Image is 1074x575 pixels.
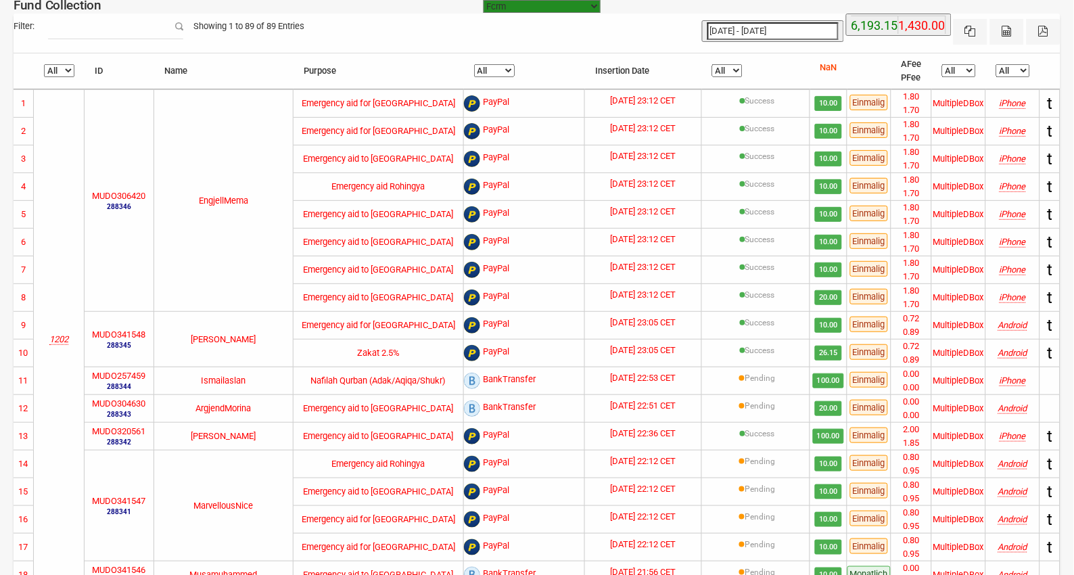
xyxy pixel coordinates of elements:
small: 288345 [92,340,145,350]
td: Emergency aid to [GEOGRAPHIC_DATA] [294,200,464,228]
li: 1.70 [891,159,931,172]
div: MultipleDBox [933,513,984,526]
div: MultipleDBox [933,97,984,110]
label: [DATE] 23:05 CET [611,344,676,357]
li: 1.70 [891,270,931,283]
td: ArgjendMorina [154,394,294,422]
span: t [1048,427,1053,446]
span: 100.00 [813,373,844,388]
span: 20.00 [815,290,842,305]
li: 1.80 [891,284,931,298]
label: Pending [745,511,775,523]
label: [DATE] 22:12 CET [611,538,676,551]
td: Ismailaslan [154,367,294,394]
li: 1.80 [891,173,931,187]
li: 0.89 [891,353,931,367]
label: Success [745,289,775,301]
td: Emergency aid for [GEOGRAPHIC_DATA] [294,311,464,339]
span: 10.00 [815,262,842,277]
label: [DATE] 22:12 CET [611,510,676,524]
div: MultipleDBox [933,263,984,277]
i: Mozilla/5.0 (iPhone; CPU iPhone OS 18_6_2 like Mac OS X) AppleWebKit/605.1.15 (KHTML, like Gecko)... [1000,209,1026,219]
td: 13 [14,422,34,450]
th: Insertion Date [585,53,702,89]
td: 3 [14,145,34,172]
span: t [1048,260,1053,279]
td: Emergency aid to [GEOGRAPHIC_DATA] [294,394,464,422]
span: PayPal [484,123,510,139]
small: 288344 [92,382,145,392]
div: MultipleDBox [933,208,984,221]
span: PayPal [484,262,510,278]
span: Einmalig [850,455,888,471]
i: Mozilla/5.0 (iPhone; CPU iPhone OS 18_6_2 like Mac OS X) AppleWebKit/605.1.15 (KHTML, like Gecko)... [1000,126,1026,136]
span: PayPal [484,345,510,361]
span: PayPal [484,234,510,250]
li: 0.80 [891,478,931,492]
i: Mozilla/5.0 (iPhone; CPU iPhone OS 18_6_2 like Mac OS X) AppleWebKit/605.1.15 (KHTML, like Gecko)... [1000,98,1026,108]
td: 1 [14,89,34,117]
li: 1.70 [891,187,931,200]
li: 0.00 [891,561,931,575]
i: Mozilla/5.0 (Linux; Android 14; TECNO KL4 Build/UP1A.231005.007; ) AppleWebKit/537.36 (KHTML, lik... [998,514,1027,524]
span: Einmalig [850,233,888,249]
li: 0.00 [891,409,931,422]
td: 14 [14,450,34,478]
li: 0.00 [891,395,931,409]
label: Pending [745,483,775,495]
td: Emergency aid to [GEOGRAPHIC_DATA] [294,283,464,311]
th: Purpose [294,53,464,89]
td: Emergency aid for [GEOGRAPHIC_DATA] [294,89,464,117]
li: 0.95 [891,464,931,478]
span: 20.00 [815,401,842,416]
span: Einmalig [850,150,888,166]
span: Einmalig [850,206,888,221]
li: 1.70 [891,298,931,311]
span: 10.00 [815,540,842,555]
label: Pending [745,400,775,412]
td: Emergency aid to [GEOGRAPHIC_DATA] [294,422,464,450]
li: 0.95 [891,547,931,561]
label: [DATE] 22:51 CET [611,399,676,413]
td: Emergency aid for [GEOGRAPHIC_DATA] [294,117,464,145]
small: 288341 [92,507,145,517]
label: [DATE] 23:05 CET [611,316,676,329]
label: MUDO257459 [92,369,145,383]
label: MUDO341547 [92,495,145,508]
label: Success [745,233,775,246]
li: 0.00 [891,381,931,394]
i: Mozilla/5.0 (iPhone; CPU iPhone OS 18_6_2 like Mac OS X) AppleWebKit/605.1.15 (KHTML, like Gecko)... [1000,181,1026,191]
span: t [1048,177,1053,196]
label: [DATE] 22:12 CET [611,455,676,468]
span: BankTransfer [484,400,536,417]
li: 0.80 [891,451,931,464]
label: [DATE] 23:12 CET [611,260,676,274]
span: PayPal [484,456,510,472]
td: Emergency aid Rohingya [294,172,464,200]
span: t [1048,94,1053,113]
td: 16 [14,505,34,533]
span: 10.00 [815,96,842,111]
span: Einmalig [850,400,888,415]
span: t [1048,149,1053,168]
span: PayPal [484,317,510,333]
div: MultipleDBox [933,235,984,249]
label: 6,193.15 [851,16,898,35]
label: MUDO304630 [92,397,145,411]
label: [DATE] 23:12 CET [611,233,676,246]
i: Mozilla/5.0 (Linux; Android 14; TECNO KL4 Build/UP1A.231005.007; ) AppleWebKit/537.36 (KHTML, lik... [998,459,1027,469]
span: PayPal [484,484,510,500]
li: 1.70 [891,103,931,117]
span: t [1048,482,1053,501]
span: 100.00 [813,429,844,444]
td: Nafilah Qurban (Adak/Aqiqa/Shukr) [294,367,464,394]
td: Emergency aid to [GEOGRAPHIC_DATA] [294,478,464,505]
li: 1.80 [891,145,931,159]
label: Success [745,95,775,107]
small: 288342 [92,437,145,447]
td: Emergency aid for [GEOGRAPHIC_DATA] [294,533,464,561]
td: 6 [14,228,34,256]
li: 1.70 [891,242,931,256]
span: PayPal [484,179,510,195]
li: 2.00 [891,423,931,436]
